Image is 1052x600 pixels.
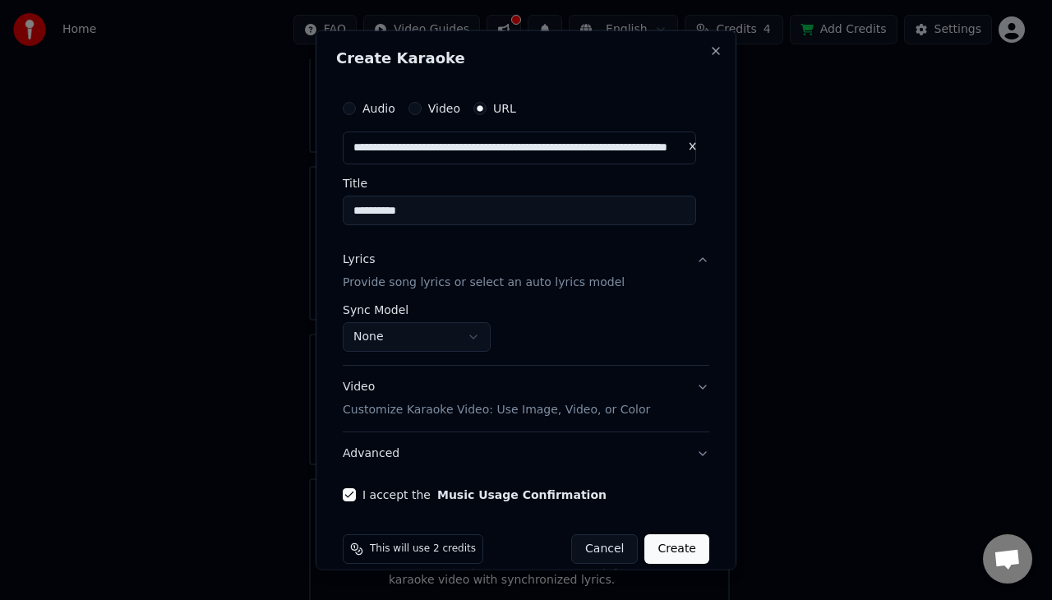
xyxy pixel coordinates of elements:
p: Provide song lyrics or select an auto lyrics model [343,274,625,290]
div: LyricsProvide song lyrics or select an auto lyrics model [343,303,709,364]
button: I accept the [437,488,607,500]
p: Customize Karaoke Video: Use Image, Video, or Color [343,401,650,418]
span: This will use 2 credits [370,542,476,555]
div: Lyrics [343,252,375,268]
h2: Create Karaoke [336,51,716,66]
button: Cancel [571,533,638,563]
label: I accept the [362,488,607,500]
button: Create [644,533,709,563]
div: Video [343,378,650,418]
label: Title [343,178,709,189]
button: LyricsProvide song lyrics or select an auto lyrics model [343,238,709,304]
label: Sync Model [343,303,491,315]
button: VideoCustomize Karaoke Video: Use Image, Video, or Color [343,365,709,431]
label: Audio [362,103,395,114]
label: Video [428,103,460,114]
label: URL [493,103,516,114]
button: Advanced [343,432,709,474]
